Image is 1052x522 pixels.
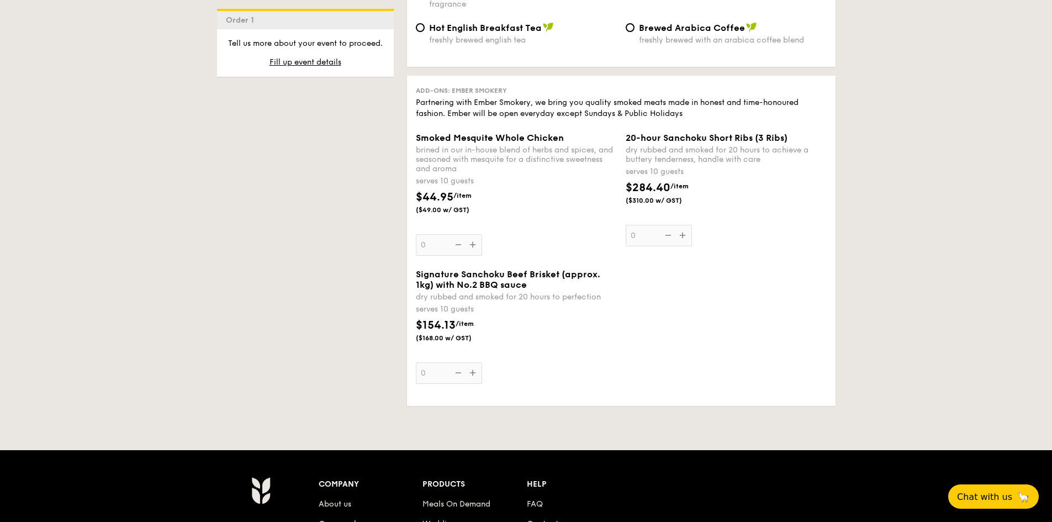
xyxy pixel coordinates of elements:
[422,477,527,492] div: Products
[626,23,635,32] input: Brewed Arabica Coffeefreshly brewed with an arabica coffee blend
[251,477,271,504] img: AYc88T3wAAAABJRU5ErkJggg==
[429,35,617,45] div: freshly brewed english tea
[416,304,617,315] div: serves 10 guests
[319,499,351,509] a: About us
[416,97,827,119] div: Partnering with Ember Smokery, we bring you quality smoked meats made in honest and time-honoured...
[626,145,827,164] div: dry rubbed and smoked for 20 hours to achieve a buttery tenderness, handle with care
[626,166,827,177] div: serves 10 guests
[422,499,490,509] a: Meals On Demand
[416,87,507,94] span: Add-ons: Ember Smokery
[543,22,554,32] img: icon-vegan.f8ff3823.svg
[416,191,453,204] span: $44.95
[416,269,600,290] span: Signature Sanchoku Beef Brisket (approx. 1kg) with No.2 BBQ sauce
[456,320,474,328] span: /item
[416,292,617,302] div: dry rubbed and smoked for 20 hours to perfection
[639,23,745,33] span: Brewed Arabica Coffee
[429,23,542,33] span: Hot English Breakfast Tea
[670,182,689,190] span: /item
[626,181,670,194] span: $284.40
[746,22,757,32] img: icon-vegan.f8ff3823.svg
[1017,491,1030,503] span: 🦙
[319,477,423,492] div: Company
[527,499,543,509] a: FAQ
[416,133,564,143] span: Smoked Mesquite Whole Chicken
[416,205,491,214] span: ($49.00 w/ GST)
[416,334,491,342] span: ($168.00 w/ GST)
[416,23,425,32] input: Hot English Breakfast Teafreshly brewed english tea
[626,196,701,205] span: ($310.00 w/ GST)
[416,145,617,173] div: brined in our in-house blend of herbs and spices, and seasoned with mesquite for a distinctive sw...
[453,192,472,199] span: /item
[416,176,617,187] div: serves 10 guests
[948,484,1039,509] button: Chat with us🦙
[957,492,1012,502] span: Chat with us
[416,319,456,332] span: $154.13
[226,38,385,49] p: Tell us more about your event to proceed.
[269,57,341,67] span: Fill up event details
[626,133,787,143] span: 20-hour Sanchoku Short Ribs (3 Ribs)
[639,35,827,45] div: freshly brewed with an arabica coffee blend
[226,15,258,25] span: Order 1
[527,477,631,492] div: Help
